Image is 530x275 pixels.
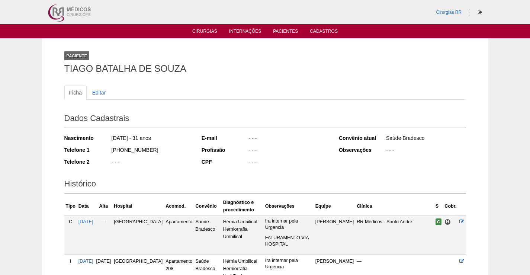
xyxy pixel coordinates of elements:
[78,259,93,264] a: [DATE]
[265,258,312,270] p: Ira internar pela Urgencia
[111,134,192,144] div: [DATE] - 31 anos
[265,218,312,231] p: Ira internar pela Urgencia
[64,51,90,60] div: Paciente
[436,10,462,15] a: Cirurgias RR
[164,197,194,215] th: Acomod.
[64,146,111,154] div: Telefone 1
[64,134,111,142] div: Nascimento
[64,111,466,128] h2: Dados Cadastrais
[248,146,329,156] div: - - -
[273,29,298,36] a: Pacientes
[385,146,466,156] div: - - -
[66,258,76,265] div: I
[339,146,385,154] div: Observações
[385,134,466,144] div: Saúde Bradesco
[202,146,248,154] div: Profissão
[64,64,466,73] h1: TIAGO BATALHA DE SOUZA
[478,10,482,15] i: Sair
[265,235,312,247] p: FATURAMENTO VIA HOSPITAL
[202,134,248,142] div: E-mail
[434,197,443,215] th: S
[112,197,164,215] th: Hospital
[194,197,221,215] th: Convênio
[64,197,77,215] th: Tipo
[164,215,194,255] td: Apartamento
[314,215,356,255] td: [PERSON_NAME]
[96,259,111,264] span: [DATE]
[95,215,113,255] td: —
[87,86,111,100] a: Editar
[229,29,261,36] a: Internações
[64,86,87,100] a: Ficha
[64,176,466,194] h2: Histórico
[248,134,329,144] div: - - -
[112,215,164,255] td: [GEOGRAPHIC_DATA]
[66,218,76,226] div: C
[222,197,264,215] th: Diagnóstico e procedimento
[248,158,329,167] div: - - -
[314,197,356,215] th: Equipe
[264,197,314,215] th: Observações
[78,219,93,224] a: [DATE]
[443,197,458,215] th: Cobr.
[192,29,217,36] a: Cirurgias
[436,218,442,225] span: Confirmada
[95,197,113,215] th: Alta
[202,158,248,166] div: CPF
[111,146,192,156] div: [PHONE_NUMBER]
[355,197,434,215] th: Clínica
[64,158,111,166] div: Telefone 2
[77,197,95,215] th: Data
[339,134,385,142] div: Convênio atual
[111,158,192,167] div: - - -
[222,215,264,255] td: Hérnia Umbilical Herniorrafia Umbilical
[355,215,434,255] td: RR Médicos - Santo André
[444,219,451,225] span: Hospital
[310,29,338,36] a: Cadastros
[194,215,221,255] td: Saúde Bradesco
